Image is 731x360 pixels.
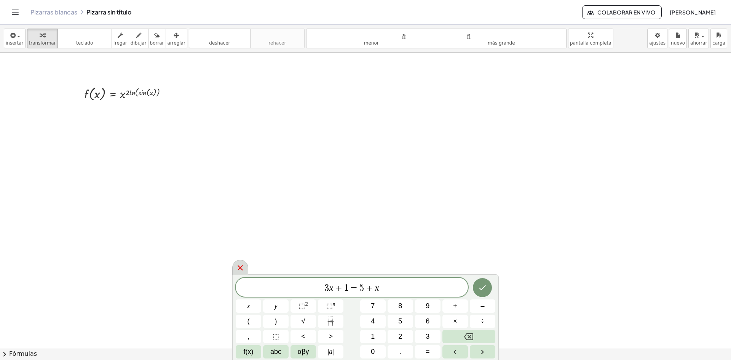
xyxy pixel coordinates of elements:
span: 3 [426,331,429,342]
button: Placeholder [263,330,289,343]
button: Plus [442,299,468,313]
span: 9 [426,301,429,311]
span: f(x) [244,347,254,357]
button: Times [442,315,468,328]
button: ajustes [647,29,667,48]
font: más grande [488,40,515,46]
button: Fraction [318,315,343,328]
span: y [275,301,278,311]
font: borrar [150,40,164,46]
a: Pizarras blancas [30,8,77,16]
button: Colaborar en vivo [582,5,662,19]
span: . [399,347,401,357]
font: carga [712,40,725,46]
button: tecladoteclado [57,29,112,48]
button: Cambiar navegación [9,6,21,18]
button: . [388,345,413,358]
button: 9 [415,299,441,313]
span: 6 [426,316,429,326]
font: tamaño_del_formato [308,32,435,39]
button: Equals [415,345,441,358]
font: deshacer [191,32,249,39]
button: tamaño_del_formatomenor [306,29,437,48]
span: > [329,331,333,342]
font: teclado [59,32,110,39]
button: Square root [290,315,316,328]
button: Squared [290,299,316,313]
font: menor [364,40,379,46]
button: y [263,299,289,313]
span: 2 [398,331,402,342]
button: x [236,299,261,313]
button: Greek alphabet [290,345,316,358]
button: Backspace [442,330,495,343]
button: 7 [360,299,386,313]
button: borrar [148,29,166,48]
span: ⬚ [298,302,305,310]
button: deshacerdeshacer [189,29,251,48]
span: 0 [371,347,375,357]
button: , [236,330,261,343]
span: < [301,331,305,342]
span: ⬚ [326,302,333,310]
button: pantalla completa [568,29,613,48]
font: deshacer [209,40,230,46]
button: 6 [415,315,441,328]
button: 2 [388,330,413,343]
button: Functions [236,345,261,358]
span: ÷ [481,316,485,326]
font: ajustes [649,40,666,46]
button: Right arrow [470,345,495,358]
button: Greater than [318,330,343,343]
button: arreglar [166,29,187,48]
span: 8 [398,301,402,311]
font: fregar [113,40,127,46]
button: Absolute value [318,345,343,358]
font: tamaño_del_formato [438,32,565,39]
button: nuevo [669,29,687,48]
span: 3 [324,283,329,293]
button: 1 [360,330,386,343]
button: Less than [290,330,316,343]
button: 3 [415,330,441,343]
font: pantalla completa [570,40,611,46]
button: ( [236,315,261,328]
span: 5 [398,316,402,326]
button: dibujar [129,29,148,48]
span: | [332,348,334,355]
button: 4 [360,315,386,328]
font: Fórmulas [9,350,37,357]
font: Colaborar en vivo [597,9,655,16]
button: ahorrar [688,29,709,48]
span: | [328,348,329,355]
font: dibujar [131,40,147,46]
font: teclado [76,40,93,46]
button: carga [710,29,727,48]
font: insertar [6,40,24,46]
button: Divide [470,315,495,328]
var: x [329,283,333,293]
button: 5 [388,315,413,328]
font: ahorrar [690,40,707,46]
button: [PERSON_NAME] [663,5,722,19]
span: 4 [371,316,375,326]
button: Left arrow [442,345,468,358]
span: 1 [344,283,349,293]
span: 5 [359,283,364,293]
span: αβγ [298,347,309,357]
span: = [426,347,430,357]
sup: n [333,301,335,307]
button: Alphabet [263,345,289,358]
span: , [247,331,249,342]
button: Minus [470,299,495,313]
span: – [480,301,484,311]
font: nuevo [671,40,685,46]
span: abc [270,347,281,357]
span: = [349,283,360,293]
span: + [453,301,457,311]
button: rehacerrehacer [250,29,305,48]
span: √ [302,316,305,326]
button: insertar [4,29,26,48]
span: + [364,283,375,293]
